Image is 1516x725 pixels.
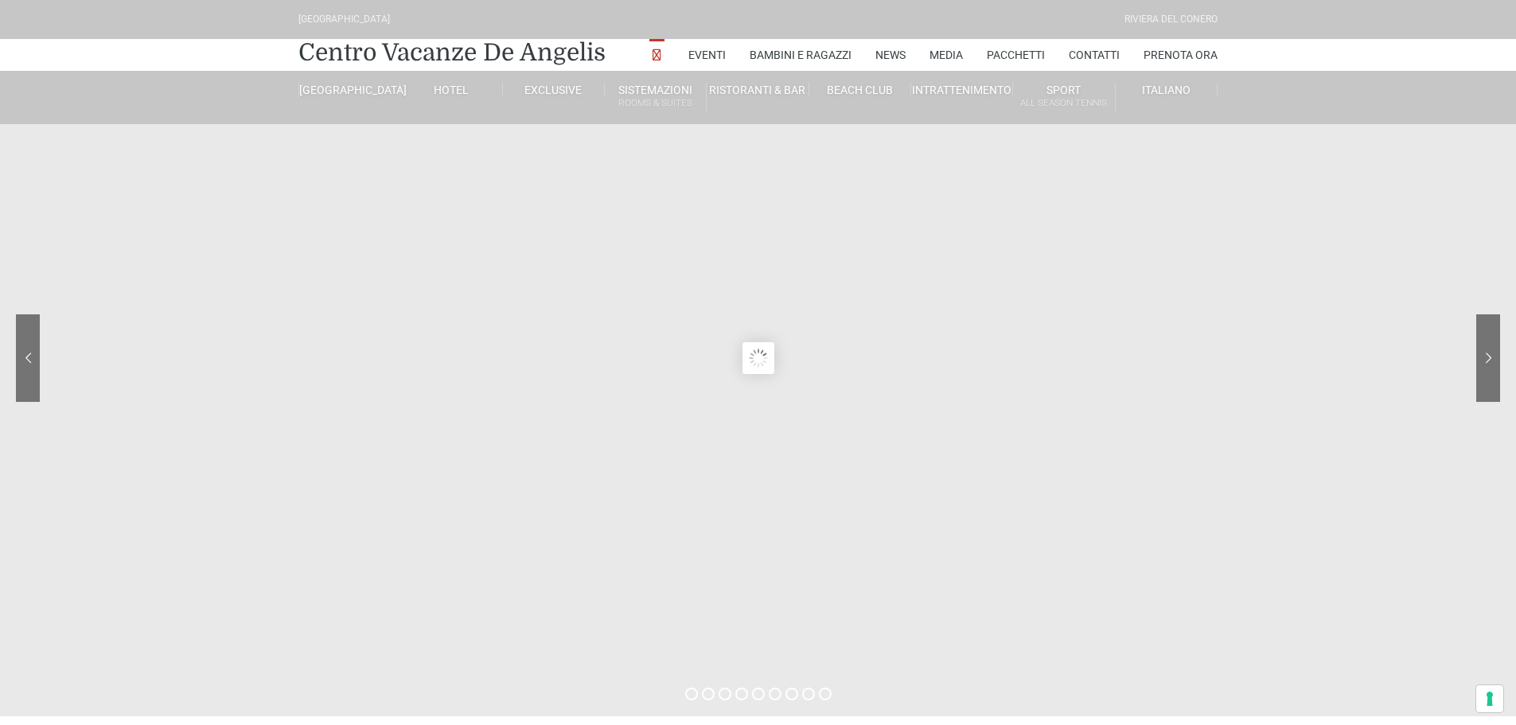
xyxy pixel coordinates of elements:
[605,83,707,112] a: SistemazioniRooms & Suites
[1476,685,1503,712] button: Le tue preferenze relative al consenso per le tecnologie di tracciamento
[809,83,911,97] a: Beach Club
[1124,12,1218,27] div: Riviera Del Conero
[605,95,706,111] small: Rooms & Suites
[707,83,809,97] a: Ristoranti & Bar
[1013,95,1114,111] small: All Season Tennis
[911,83,1013,97] a: Intrattenimento
[298,37,606,68] a: Centro Vacanze De Angelis
[298,12,390,27] div: [GEOGRAPHIC_DATA]
[503,83,605,97] a: Exclusive
[929,39,963,71] a: Media
[987,39,1045,71] a: Pacchetti
[1013,83,1115,112] a: SportAll Season Tennis
[750,39,852,71] a: Bambini e Ragazzi
[688,39,726,71] a: Eventi
[400,83,502,97] a: Hotel
[1116,83,1218,97] a: Italiano
[1142,84,1191,96] span: Italiano
[1144,39,1218,71] a: Prenota Ora
[298,83,400,97] a: [GEOGRAPHIC_DATA]
[1069,39,1120,71] a: Contatti
[875,39,906,71] a: News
